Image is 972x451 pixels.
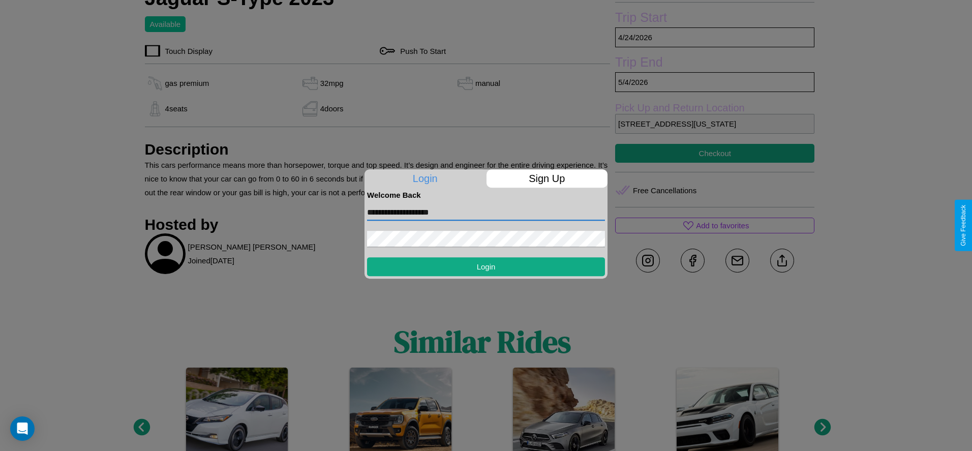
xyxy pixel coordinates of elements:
h4: Welcome Back [367,191,605,199]
p: Sign Up [487,169,608,188]
p: Login [364,169,486,188]
div: Open Intercom Messenger [10,416,35,441]
div: Give Feedback [960,205,967,246]
button: Login [367,257,605,276]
